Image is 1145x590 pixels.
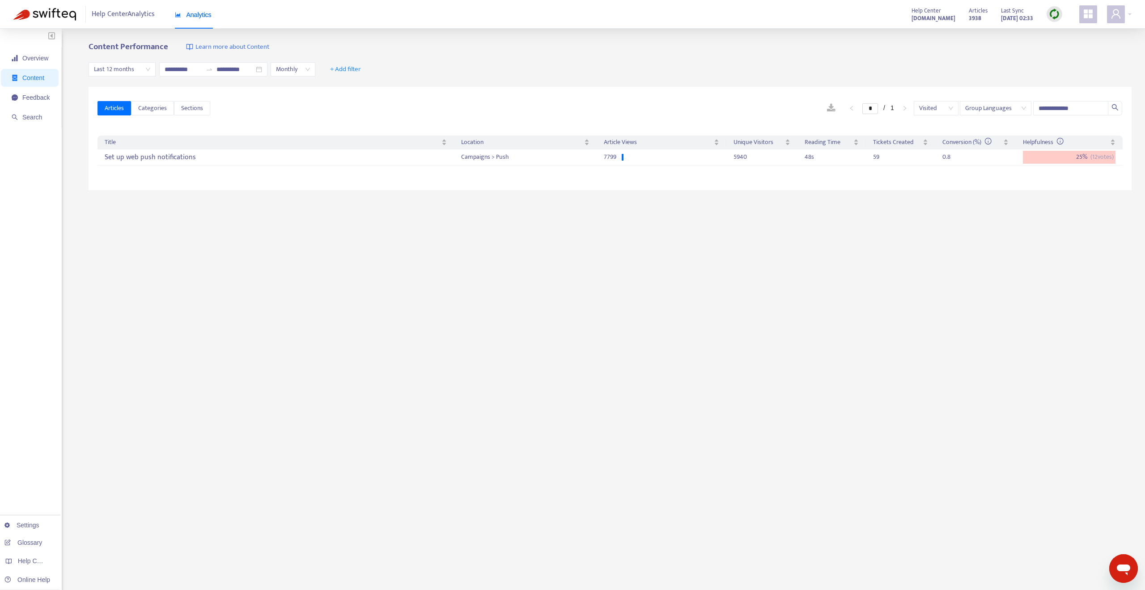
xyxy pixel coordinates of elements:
span: container [12,75,18,81]
iframe: Button to launch messaging window [1109,554,1138,583]
span: user [1111,8,1121,19]
span: Help Center [912,6,941,16]
span: Helpfulness [1023,137,1064,147]
li: Next Page [898,103,912,114]
th: Location [454,136,597,149]
a: [DOMAIN_NAME] [912,13,955,23]
span: Sections [181,103,203,113]
span: Categories [138,103,167,113]
span: Search [22,114,42,121]
span: Overview [22,55,48,62]
span: Article Views [604,137,712,147]
span: signal [12,55,18,61]
button: left [844,103,859,114]
th: Tickets Created [866,136,935,149]
a: Settings [4,522,39,529]
div: 5940 [734,152,790,162]
img: image-link [186,43,193,51]
button: Sections [174,101,210,115]
span: left [849,106,854,111]
div: 25 % [1023,151,1115,164]
span: Visited [919,102,953,115]
div: 0.8 [942,152,960,162]
span: area-chart [175,12,181,18]
th: Reading Time [797,136,866,149]
span: Learn more about Content [195,42,269,52]
span: ( 12 votes) [1090,152,1114,162]
span: Unique Visitors [734,137,783,147]
span: Feedback [22,94,50,101]
div: 7799 [604,152,622,162]
span: Content [22,74,44,81]
li: 1/1 [862,103,894,114]
span: Group Languages [965,102,1026,115]
img: Swifteq [13,8,76,21]
span: swap-right [206,66,213,73]
span: Conversion (%) [942,137,992,147]
span: Location [461,137,582,147]
strong: [DATE] 02:33 [1001,13,1033,23]
span: / [883,104,885,111]
th: Unique Visitors [726,136,797,149]
span: Monthly [276,63,310,76]
span: search [1111,104,1119,111]
a: Glossary [4,539,42,546]
button: + Add filter [323,62,368,76]
span: Tickets Created [873,137,921,147]
div: 59 [873,152,891,162]
a: Learn more about Content [186,42,269,52]
span: Last 12 months [94,63,150,76]
strong: 3938 [969,13,981,23]
a: Online Help [4,576,50,583]
span: Articles [105,103,124,113]
li: Previous Page [844,103,859,114]
span: + Add filter [330,64,361,75]
td: Campaigns > Push [454,149,597,166]
button: Articles [98,101,131,115]
div: 48 s [805,152,859,162]
button: Categories [131,101,174,115]
span: Title [105,137,440,147]
button: right [898,103,912,114]
span: right [902,106,908,111]
th: Title [98,136,454,149]
span: Last Sync [1001,6,1024,16]
span: Articles [969,6,988,16]
div: Set up web push notifications [105,150,447,165]
span: Help Center Analytics [92,6,155,23]
span: search [12,114,18,120]
th: Article Views [597,136,726,149]
span: Help Centers [18,557,55,565]
span: Analytics [175,11,212,18]
span: to [206,66,213,73]
span: message [12,94,18,101]
img: sync.dc5367851b00ba804db3.png [1049,8,1060,20]
span: Reading Time [805,137,852,147]
span: appstore [1083,8,1094,19]
b: Content Performance [89,40,168,54]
